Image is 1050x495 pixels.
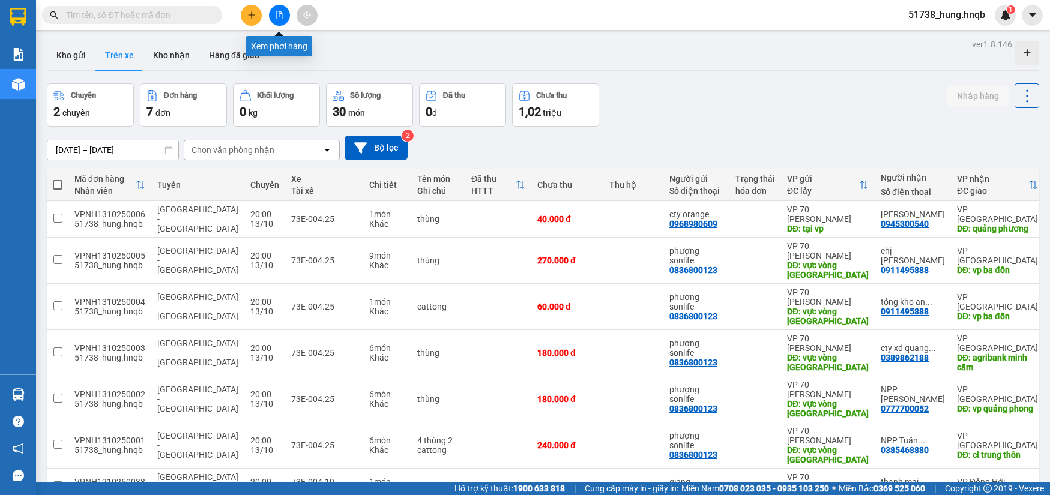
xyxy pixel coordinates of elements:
span: question-circle [13,416,24,427]
div: Chưa thu [537,180,597,190]
div: ĐC giao [957,186,1028,196]
div: VP [GEOGRAPHIC_DATA] [957,385,1038,404]
button: Kho gửi [47,41,95,70]
div: 0836800123 [669,358,717,367]
div: 73E-004.19 [291,477,357,487]
div: DĐ: vực vòng hà nam [787,307,869,326]
div: Đã thu [471,174,516,184]
span: [GEOGRAPHIC_DATA] - [GEOGRAPHIC_DATA] [157,431,238,460]
div: Nhân viên [74,186,136,196]
span: [GEOGRAPHIC_DATA] - [GEOGRAPHIC_DATA] [157,338,238,367]
div: VP 70 [PERSON_NAME] [787,287,869,307]
div: cty orange [669,209,723,219]
span: đ [432,108,437,118]
div: 73E-004.25 [291,394,357,404]
div: VP 70 [PERSON_NAME] [787,334,869,353]
div: phượng sonlife [669,431,723,450]
div: 51738_hung.hnqb [74,219,145,229]
div: Chuyến [250,180,279,190]
span: plus [247,11,256,19]
div: VP 70 [PERSON_NAME] [787,426,869,445]
div: 0945300540 [881,219,929,229]
div: 270.000 đ [537,256,597,265]
input: Select a date range. [47,140,178,160]
div: Khối lượng [257,91,294,100]
span: 0 [426,104,432,119]
div: ver 1.8.146 [972,38,1012,51]
button: Trên xe [95,41,143,70]
div: VP gửi [787,174,859,184]
div: VPNH1310250002 [74,389,145,399]
div: 73E-004.25 [291,214,357,224]
div: VPNH1310250005 [74,251,145,260]
div: DĐ: vực vòng hà nam [787,260,869,280]
div: 51738_hung.hnqb [74,399,145,409]
span: triệu [543,108,561,118]
button: Chưa thu1,02 triệu [512,83,599,127]
div: phượng sonlife [669,246,723,265]
div: VPNH1310250006 [74,209,145,219]
svg: open [322,145,332,155]
button: Khối lượng0kg [233,83,320,127]
div: VPNH1310250003 [74,343,145,353]
div: 13/10 [250,307,279,316]
div: 51738_hung.hnqb [74,445,145,455]
div: thùng [417,394,459,404]
div: 6 món [369,436,405,445]
div: VP 70 [PERSON_NAME] [787,241,869,260]
div: 73E-004.25 [291,440,357,450]
div: 13/10 [250,260,279,270]
div: 20:00 [250,389,279,399]
div: VP 70 [PERSON_NAME] [787,380,869,399]
div: 1 món [369,477,405,487]
div: 73E-004.25 [291,348,357,358]
div: VPNH1310250001 [74,436,145,445]
th: Toggle SortBy [951,169,1044,201]
div: 73E-004.25 [291,256,357,265]
div: 20:00 [250,251,279,260]
input: Tìm tên, số ĐT hoặc mã đơn [66,8,208,22]
div: 20:00 [250,297,279,307]
div: VPNH1210250038 [74,477,145,487]
div: 0911495888 [881,265,929,275]
div: 180.000 đ [537,394,597,404]
div: VP [GEOGRAPHIC_DATA] [957,334,1038,353]
img: solution-icon [12,48,25,61]
div: VP 70 [PERSON_NAME] [787,472,869,491]
div: 0389862188 [881,353,929,362]
div: NPP Tuấn Toàn [881,436,945,445]
span: ... [918,436,925,445]
strong: 1900 633 818 [513,484,565,493]
button: caret-down [1022,5,1043,26]
div: DĐ: vp ba đồn [957,311,1038,321]
div: DĐ: cl trung thôn [957,450,1038,460]
span: | [934,482,936,495]
div: Khác [369,307,405,316]
th: Toggle SortBy [68,169,151,201]
div: giang [669,477,723,487]
div: Khác [369,260,405,270]
span: [GEOGRAPHIC_DATA] - [GEOGRAPHIC_DATA] [157,385,238,413]
sup: 2 [402,130,414,142]
div: 6 món [369,389,405,399]
div: 51738_hung.hnqb [74,353,145,362]
div: 0836800123 [669,311,717,321]
div: DĐ: vp ba đồn [957,265,1038,275]
button: Đã thu0đ [419,83,506,127]
span: món [348,108,365,118]
div: VP 70 [PERSON_NAME] [787,205,869,224]
div: NPP Minh Lan [881,385,945,404]
div: 180.000 đ [537,348,597,358]
div: 1 món [369,209,405,219]
div: DĐ: vp quảng phong [957,404,1038,413]
th: Toggle SortBy [465,169,531,201]
div: 0385468880 [881,445,929,455]
div: áo quần [417,482,459,491]
span: ... [929,343,936,353]
button: Hàng đã giao [199,41,269,70]
div: Ghi chú [417,186,459,196]
div: Tạo kho hàng mới [1015,41,1039,65]
div: 73E-004.25 [291,302,357,311]
span: Miền Bắc [839,482,925,495]
div: Chi tiết [369,180,405,190]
